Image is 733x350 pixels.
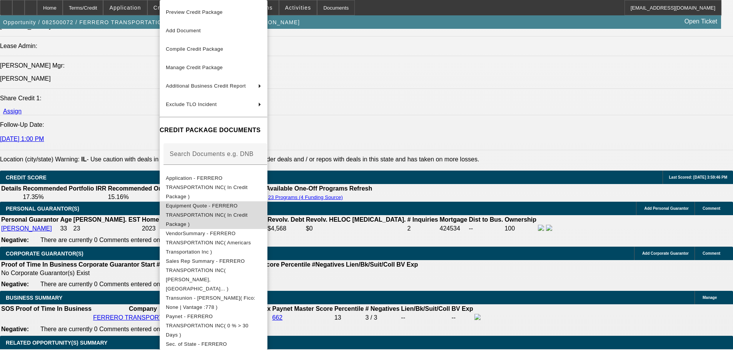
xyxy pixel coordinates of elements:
[160,201,267,229] button: Equipment Quote - FERRERO TRANSPORTATION INC( In Credit Package )
[166,83,246,89] span: Additional Business Credit Report
[166,258,245,292] span: Sales Rep Summary - FERRERO TRANSPORTATION INC( [PERSON_NAME], [GEOGRAPHIC_DATA]... )
[160,294,267,312] button: Transunion - Golovco, Eugeniu( Fico: None | Vantage :778 )
[166,231,251,255] span: VendorSummary - FERRERO TRANSPORTATION INC( Americars Transportation Inc )
[170,151,254,157] mat-label: Search Documents e.g. DNB
[166,46,223,52] span: Compile Credit Package
[166,9,223,15] span: Preview Credit Package
[160,257,267,294] button: Sales Rep Summary - FERRERO TRANSPORTATION INC( Culligan, Mi... )
[166,65,223,70] span: Manage Credit Package
[166,314,249,338] span: Paynet - FERRERO TRANSPORTATION INC( 0 % > 30 Days )
[166,175,248,199] span: Application - FERRERO TRANSPORTATION INC( In Credit Package )
[166,101,217,107] span: Exclude TLO Incident
[160,229,267,257] button: VendorSummary - FERRERO TRANSPORTATION INC( Americars Transportation Inc )
[166,295,255,310] span: Transunion - [PERSON_NAME]( Fico: None | Vantage :778 )
[166,203,248,227] span: Equipment Quote - FERRERO TRANSPORTATION INC( In Credit Package )
[160,126,267,135] h4: CREDIT PACKAGE DOCUMENTS
[160,174,267,201] button: Application - FERRERO TRANSPORTATION INC( In Credit Package )
[160,312,267,340] button: Paynet - FERRERO TRANSPORTATION INC( 0 % > 30 Days )
[166,28,201,33] span: Add Document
